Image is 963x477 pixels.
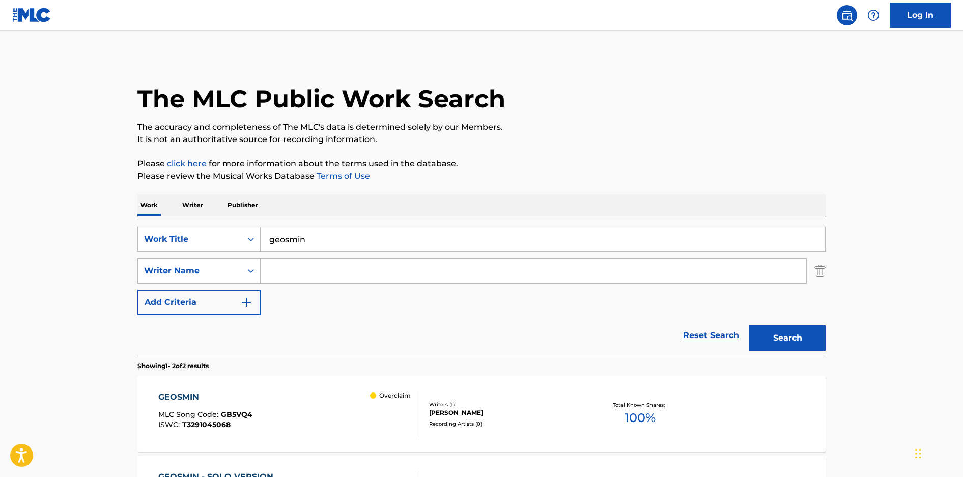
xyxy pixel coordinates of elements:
iframe: Resource Center [934,316,963,398]
div: Drag [915,438,921,469]
img: Delete Criterion [814,258,826,284]
p: Overclaim [379,391,411,400]
div: Writer Name [144,265,236,277]
p: Publisher [224,194,261,216]
div: GEOSMIN [158,391,252,403]
form: Search Form [137,227,826,356]
div: Work Title [144,233,236,245]
a: Log In [890,3,951,28]
a: Reset Search [678,324,744,347]
a: Terms of Use [315,171,370,181]
p: Writer [179,194,206,216]
span: 100 % [625,409,656,427]
p: Total Known Shares: [613,401,667,409]
p: Please for more information about the terms used in the database. [137,158,826,170]
img: search [841,9,853,21]
a: GEOSMINMLC Song Code:GB5VQ4ISWC:T3291045068 OverclaimWriters (1)[PERSON_NAME]Recording Artists (0... [137,376,826,452]
a: Public Search [837,5,857,25]
div: Help [863,5,884,25]
button: Search [749,325,826,351]
a: click here [167,159,207,169]
span: GB5VQ4 [221,410,252,419]
img: 9d2ae6d4665cec9f34b9.svg [240,296,252,308]
p: Please review the Musical Works Database [137,170,826,182]
img: help [867,9,880,21]
iframe: Chat Widget [912,428,963,477]
div: [PERSON_NAME] [429,408,583,417]
p: The accuracy and completeness of The MLC's data is determined solely by our Members. [137,121,826,133]
p: It is not an authoritative source for recording information. [137,133,826,146]
h1: The MLC Public Work Search [137,83,505,114]
button: Add Criteria [137,290,261,315]
div: Recording Artists ( 0 ) [429,420,583,428]
span: MLC Song Code : [158,410,221,419]
img: MLC Logo [12,8,51,22]
p: Work [137,194,161,216]
p: Showing 1 - 2 of 2 results [137,361,209,371]
span: ISWC : [158,420,182,429]
div: Writers ( 1 ) [429,401,583,408]
span: T3291045068 [182,420,231,429]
